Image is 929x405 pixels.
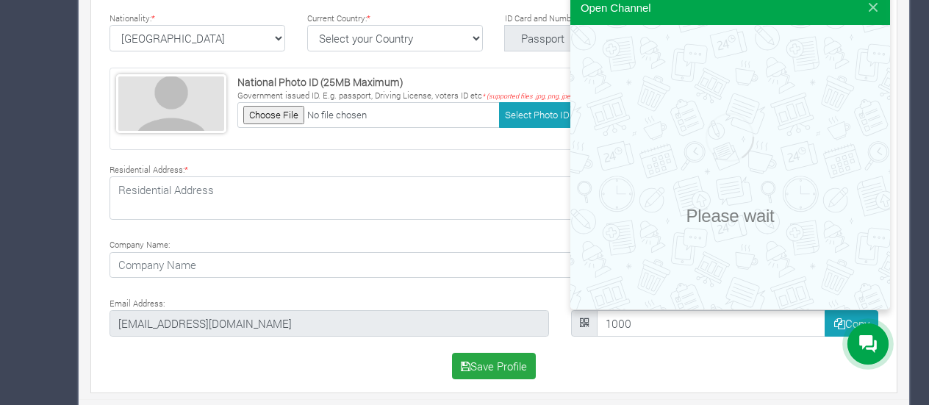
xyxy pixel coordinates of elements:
[110,298,165,310] label: Email Address:
[237,90,576,102] p: Government issued ID. E.g. passport, Driving License, voters ID etc
[110,239,170,251] label: Company Name:
[110,164,188,176] label: Residential Address:
[237,75,403,89] strong: National Photo ID (25MB Maximum)
[686,206,775,226] h3: Please wait
[499,102,576,128] button: Select Photo ID
[825,310,878,337] button: Copy
[482,92,576,100] i: * (supported files .jpg, png, jpeg)
[581,1,650,14] div: Open Channel
[505,12,584,25] label: ID Card and Number:
[452,353,537,379] button: Save Profile
[307,12,370,25] label: Current Country:
[110,252,878,279] input: Company Name
[110,12,155,25] label: Nationality:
